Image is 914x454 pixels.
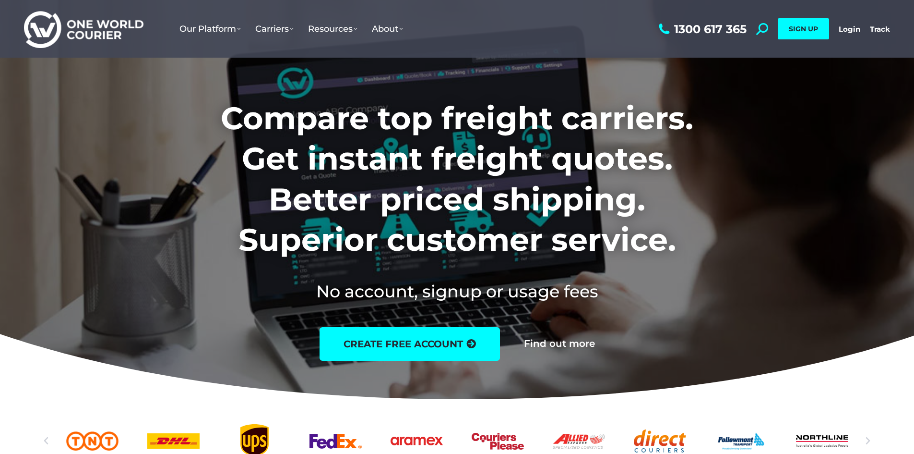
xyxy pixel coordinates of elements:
a: Find out more [524,339,595,349]
a: Resources [301,14,365,44]
a: Track [870,25,890,34]
a: Our Platform [172,14,248,44]
span: SIGN UP [789,25,818,33]
a: Carriers [248,14,301,44]
span: Carriers [255,24,294,34]
img: One World Courier [24,10,143,49]
span: Resources [308,24,357,34]
a: SIGN UP [778,18,829,39]
h2: No account, signup or usage fees [157,280,757,303]
span: Our Platform [179,24,241,34]
a: 1300 617 365 [656,23,747,35]
a: create free account [320,327,500,361]
h1: Compare top freight carriers. Get instant freight quotes. Better priced shipping. Superior custom... [157,98,757,260]
span: About [372,24,403,34]
a: Login [839,25,860,34]
a: About [365,14,410,44]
